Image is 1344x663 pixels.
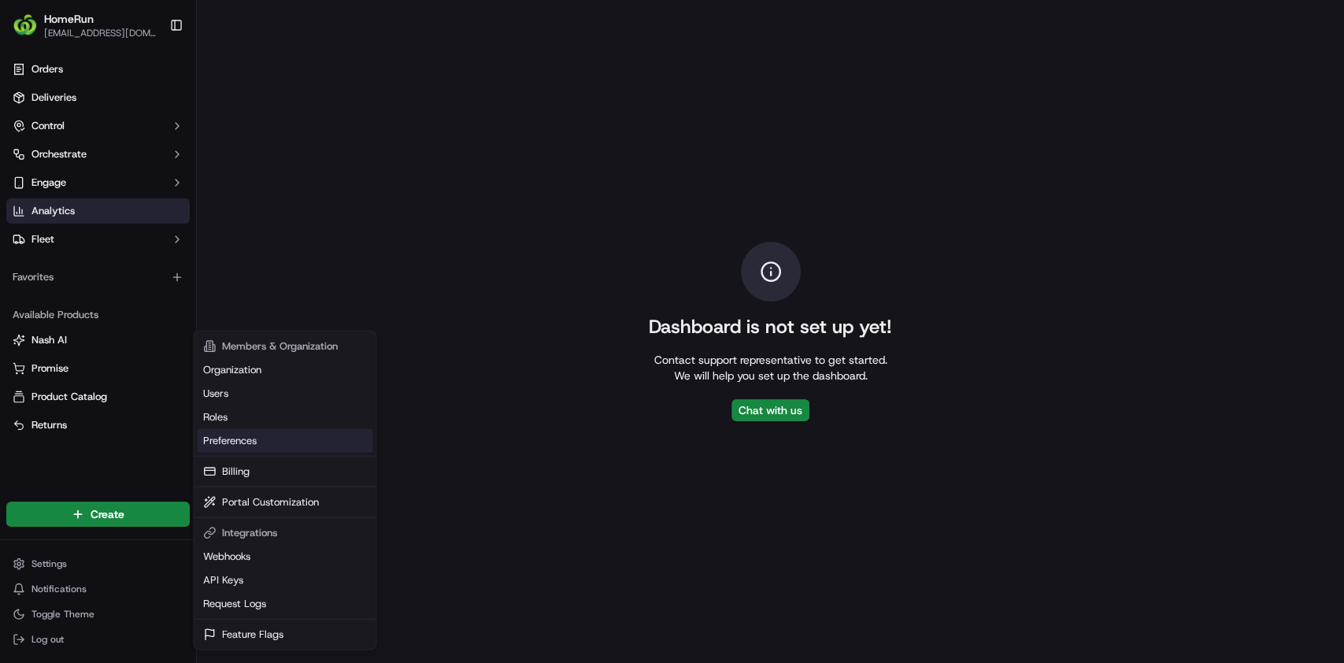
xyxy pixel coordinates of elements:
[16,63,287,88] p: Welcome 👋
[157,267,191,279] span: Pylon
[197,545,372,569] a: Webhooks
[268,155,287,174] button: Start new chat
[197,382,372,406] a: Users
[9,222,127,250] a: 📗Knowledge Base
[197,491,372,514] a: Portal Customization
[16,16,47,47] img: Nash
[197,460,372,483] a: Billing
[197,335,372,358] div: Members & Organization
[197,429,372,453] a: Preferences
[127,222,259,250] a: 💻API Documentation
[31,228,120,244] span: Knowledge Base
[16,230,28,243] div: 📗
[16,150,44,179] img: 1736555255976-a54dd68f-1ca7-489b-9aae-adbdc363a1c4
[197,623,372,646] a: Feature Flags
[54,166,199,179] div: We're available if you need us!
[197,358,372,382] a: Organization
[197,592,372,616] a: Request Logs
[197,521,372,545] div: Integrations
[111,266,191,279] a: Powered byPylon
[149,228,253,244] span: API Documentation
[197,406,372,429] a: Roles
[133,230,146,243] div: 💻
[197,569,372,592] a: API Keys
[41,102,283,118] input: Got a question? Start typing here...
[54,150,258,166] div: Start new chat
